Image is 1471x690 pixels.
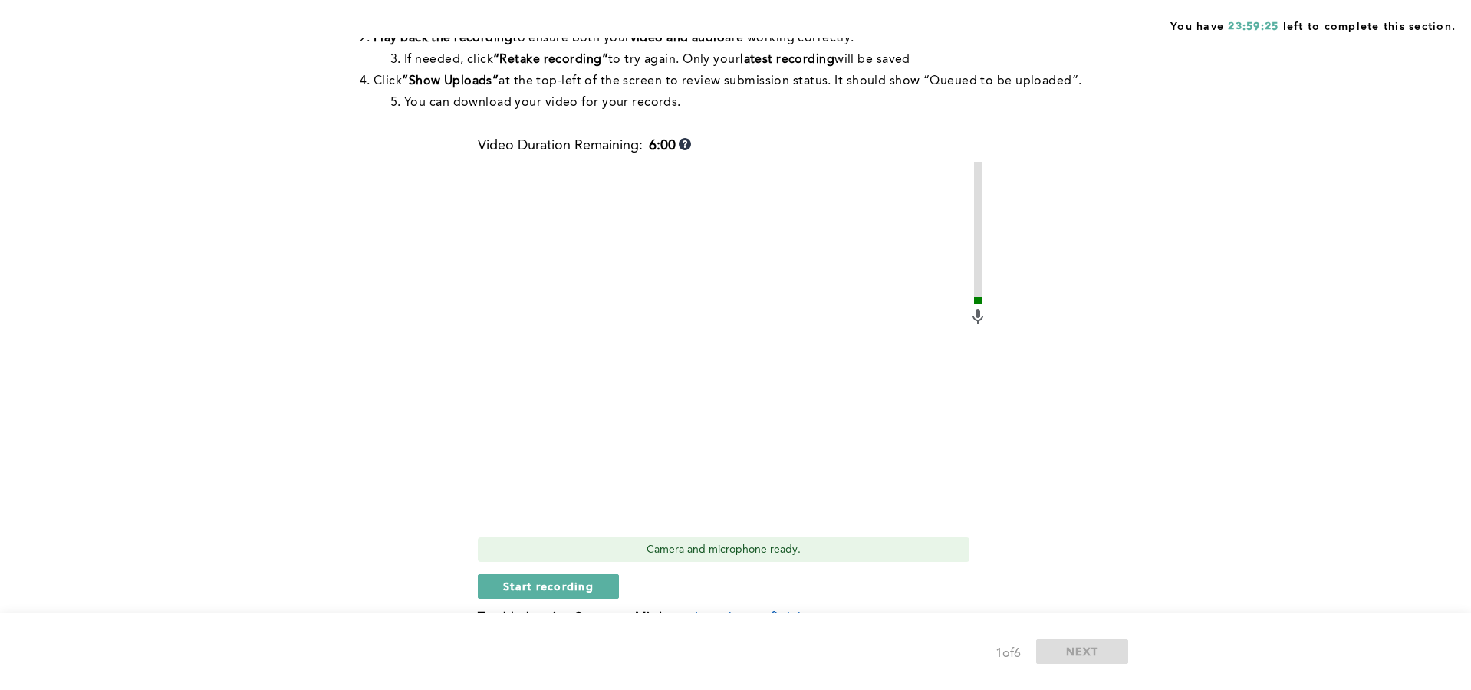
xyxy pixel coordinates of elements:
strong: “Retake recording” [493,54,608,66]
strong: Play back the recording [374,32,512,44]
span: 23:59:25 [1228,21,1278,32]
strong: video and audio [630,32,726,44]
span: Learn how to fix it here. [695,612,826,624]
strong: “Show Uploads” [402,75,499,87]
b: Troubleshooting Camera or Mic Issues: [478,612,695,624]
li: You can download your video for your records. [404,92,1122,113]
button: Start recording [478,574,619,599]
span: You have left to complete this section. [1170,15,1456,34]
strong: latest recording [740,54,834,66]
div: Video Duration Remaining: [478,138,691,154]
button: NEXT [1036,639,1128,664]
span: NEXT [1066,644,1099,659]
li: Click at the top-left of the screen to review submission status. It should show “Queued to be upl... [374,71,1122,92]
li: If needed, click to try again. Only your will be saved [404,49,1122,71]
div: Camera and microphone ready. [478,537,969,562]
li: to ensure both your are working correctly. [374,28,1122,49]
span: Start recording [503,579,594,593]
b: 6:00 [649,138,676,154]
div: 1 of 6 [995,643,1021,665]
